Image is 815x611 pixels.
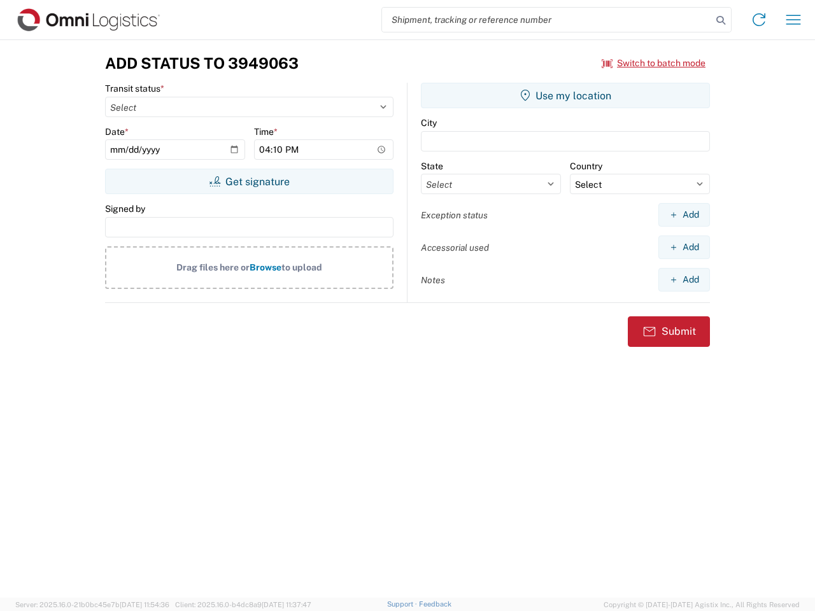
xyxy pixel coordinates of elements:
[604,599,800,610] span: Copyright © [DATE]-[DATE] Agistix Inc., All Rights Reserved
[254,126,278,137] label: Time
[387,600,419,608] a: Support
[419,600,451,608] a: Feedback
[628,316,710,347] button: Submit
[421,209,488,221] label: Exception status
[175,601,311,608] span: Client: 2025.16.0-b4dc8a9
[421,274,445,286] label: Notes
[262,601,311,608] span: [DATE] 11:37:47
[281,262,322,272] span: to upload
[105,169,393,194] button: Get signature
[105,54,299,73] h3: Add Status to 3949063
[176,262,250,272] span: Drag files here or
[15,601,169,608] span: Server: 2025.16.0-21b0bc45e7b
[382,8,712,32] input: Shipment, tracking or reference number
[658,235,710,259] button: Add
[250,262,281,272] span: Browse
[658,268,710,291] button: Add
[602,53,705,74] button: Switch to batch mode
[421,160,443,172] label: State
[570,160,602,172] label: Country
[658,203,710,227] button: Add
[421,83,710,108] button: Use my location
[120,601,169,608] span: [DATE] 11:54:36
[421,242,489,253] label: Accessorial used
[421,117,437,129] label: City
[105,203,145,214] label: Signed by
[105,126,129,137] label: Date
[105,83,164,94] label: Transit status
